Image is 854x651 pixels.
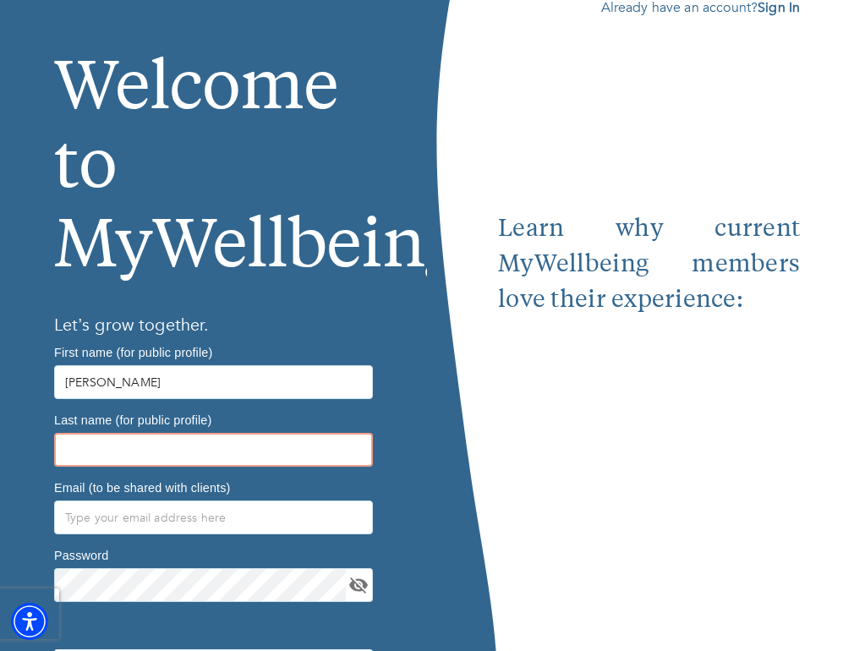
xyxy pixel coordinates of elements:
iframe: Embedded youtube [498,319,800,545]
input: Type your email address here [54,501,373,534]
button: toggle password visibility [346,572,371,598]
label: First name (for public profile) [54,347,212,358]
h6: Let’s grow together. [54,312,373,339]
div: Accessibility Menu [11,603,48,640]
label: Password [54,550,108,561]
p: Learn why current MyWellbeing members love their experience: [498,212,800,319]
label: Email (to be shared with clients) [54,482,230,494]
label: Last name (for public profile) [54,414,211,426]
